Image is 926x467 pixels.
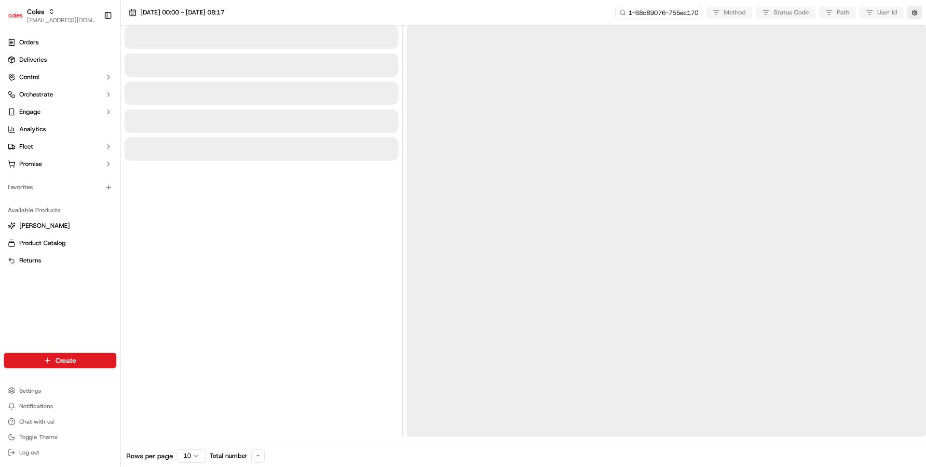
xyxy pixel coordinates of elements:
span: Create [55,356,76,365]
a: Analytics [4,122,116,137]
a: Orders [4,35,116,50]
span: Rows per page [126,451,173,461]
span: Orders [19,38,39,47]
span: Promise [19,160,42,168]
button: Orchestrate [4,87,116,102]
button: Control [4,69,116,85]
span: Analytics [19,125,46,134]
button: ColesColes[EMAIL_ADDRESS][DOMAIN_NAME] [4,4,100,27]
span: Total number [210,452,247,460]
span: Notifications [19,402,53,410]
button: [DATE] 00:00 - [DATE] 08:17 [124,6,229,19]
span: Deliveries [19,55,47,64]
a: Product Catalog [8,239,112,247]
button: [PERSON_NAME] [4,218,116,233]
img: Coles [8,8,23,23]
button: Settings [4,384,116,398]
button: Log out [4,446,116,459]
button: Engage [4,104,116,120]
span: Control [19,73,40,82]
input: Type to search [615,6,702,19]
span: Settings [19,387,41,395]
span: Chat with us! [19,418,54,426]
div: Available Products [4,203,116,218]
span: Product Catalog [19,239,66,247]
button: Fleet [4,139,116,154]
button: Toggle Theme [4,430,116,444]
button: Chat with us! [4,415,116,428]
button: Returns [4,253,116,268]
button: Notifications [4,399,116,413]
a: [PERSON_NAME] [8,221,112,230]
span: [DATE] 00:00 - [DATE] 08:17 [140,8,224,17]
a: Returns [8,256,112,265]
button: Coles [27,7,44,16]
button: Create [4,353,116,368]
span: Engage [19,108,41,116]
button: Product Catalog [4,235,116,251]
span: [PERSON_NAME] [19,221,70,230]
span: Returns [19,256,41,265]
span: Log out [19,449,39,456]
button: [EMAIL_ADDRESS][DOMAIN_NAME] [27,16,96,24]
span: Fleet [19,142,33,151]
span: Orchestrate [19,90,53,99]
div: Favorites [4,179,116,195]
div: - [251,449,265,463]
a: Deliveries [4,52,116,68]
span: Toggle Theme [19,433,58,441]
button: Promise [4,156,116,172]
